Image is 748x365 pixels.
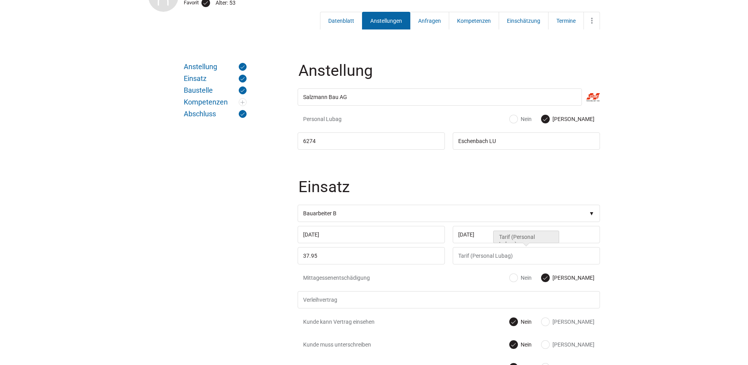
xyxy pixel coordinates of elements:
span: Personal Lubag [303,115,399,123]
a: Kompetenzen [449,12,499,29]
a: Kompetenzen [184,98,247,106]
a: Anstellungen [362,12,410,29]
legend: Anstellung [298,63,602,88]
span: Mittagessenentschädigung [303,274,399,282]
input: Firma [298,88,582,106]
a: Abschluss [184,110,247,118]
label: [PERSON_NAME] [541,274,594,282]
a: Termine [548,12,584,29]
label: [PERSON_NAME] [541,341,594,348]
input: Arbeitsort PLZ [298,132,445,150]
label: [PERSON_NAME] [541,318,594,326]
legend: Einsatz [298,179,602,205]
input: Verleihvertrag [298,291,600,308]
input: Einsatz bis (Tag oder Monate) [453,226,600,243]
label: Nein [510,115,532,123]
input: Tarif (Personal Lubag) [453,247,600,264]
input: Einsatz von (Tag oder Jahr) [298,226,445,243]
a: Einsatz [184,75,247,83]
input: Std. Lohn/Spesen [298,247,445,264]
a: Datenblatt [320,12,362,29]
span: Kunde muss unterschreiben [303,341,399,348]
a: Einschätzung [499,12,549,29]
a: Anfragen [410,12,449,29]
label: Nein [510,318,532,326]
label: Nein [510,341,532,348]
label: Nein [510,274,532,282]
input: Arbeitsort Ort [453,132,600,150]
label: [PERSON_NAME] [541,115,594,123]
a: Anstellung [184,63,247,71]
a: Baustelle [184,86,247,94]
span: Kunde kann Vertrag einsehen [303,318,399,326]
